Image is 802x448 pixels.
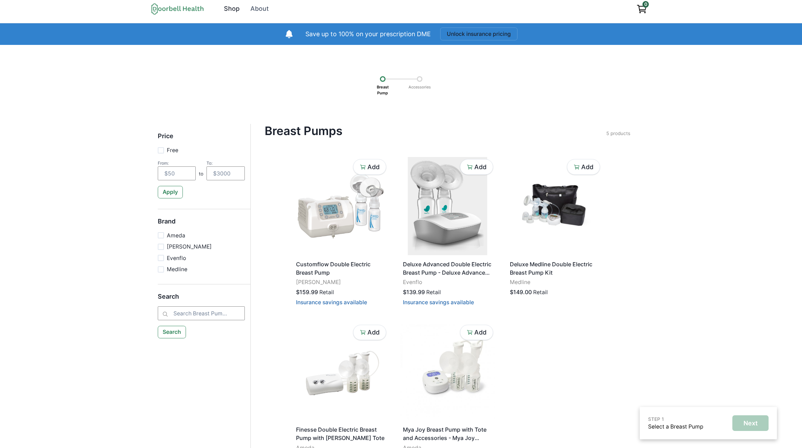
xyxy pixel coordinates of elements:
[400,157,495,311] a: Deluxe Advanced Double Electric Breast Pump - Deluxe Advanced Double Electric Breast PumpEvenflo$...
[440,27,517,40] button: Unlock insurance pricing
[606,130,630,137] p: 5 products
[474,329,486,336] p: Add
[403,278,492,286] p: Evenflo
[400,157,495,255] img: fzin0t1few8pe41icjkqlnikcovo
[207,160,245,166] div: To:
[319,288,334,297] p: Retail
[296,260,385,277] p: Customflow Double Electric Breast Pump
[158,132,245,146] h5: Price
[158,166,196,180] input: $50
[643,1,649,7] span: 0
[296,299,367,306] button: Insurance savings available
[158,326,186,338] button: Search
[403,425,492,442] p: Mya Joy Breast Pump with Tote and Accessories - Mya Joy Breast Pump with Tote and Accessories
[224,4,240,14] div: Shop
[533,288,548,297] p: Retail
[158,293,245,307] h5: Search
[510,288,532,296] p: $149.00
[648,423,703,430] a: Select a Breast Pump
[367,163,380,171] p: Add
[246,1,274,17] a: About
[581,163,593,171] p: Add
[732,415,769,431] button: Next
[296,278,385,286] p: [PERSON_NAME]
[403,288,425,296] p: $139.99
[403,260,492,277] p: Deluxe Advanced Double Electric Breast Pump - Deluxe Advanced Double Electric Breast Pump
[510,278,599,286] p: Medline
[250,4,269,14] div: About
[167,231,185,240] p: Ameda
[158,186,183,198] button: Apply
[510,260,599,277] p: Deluxe Medline Double Electric Breast Pump Kit
[460,325,493,340] button: Add
[158,306,245,320] input: Search Breast Pumps
[219,1,244,17] a: Shop
[305,30,431,39] p: Save up to 100% on your prescription DME
[400,323,495,421] img: 4lep2cjnb0use3mod0hgz8v43gbr
[353,325,386,340] button: Add
[507,157,602,302] a: Deluxe Medline Double Electric Breast Pump KitMedline$149.00Retail
[296,425,385,442] p: Finesse Double Electric Breast Pump with [PERSON_NAME] Tote
[158,160,196,166] div: From:
[633,1,651,17] a: View cart
[265,124,606,138] h4: Breast Pumps
[167,146,178,155] p: Free
[293,157,388,311] a: Customflow Double Electric Breast Pump[PERSON_NAME]$159.99RetailInsurance savings available
[353,159,386,175] button: Add
[293,323,388,421] img: i0lekl1s3tdzvtxplvrfjbus3bd5
[426,288,441,297] p: Retail
[406,82,433,93] p: Accessories
[207,166,245,180] input: $3000
[474,163,486,171] p: Add
[167,254,186,262] p: Evenflo
[403,299,474,306] button: Insurance savings available
[167,243,212,251] p: [PERSON_NAME]
[167,265,187,274] p: Medline
[460,159,493,175] button: Add
[158,218,245,231] h5: Brand
[567,159,600,175] button: Add
[507,157,602,255] img: 9os50jfgps5oa9wy78ytir68n9fc
[648,416,703,423] p: STEP 1
[367,329,380,336] p: Add
[743,419,758,427] p: Next
[199,170,203,180] p: to
[374,82,391,98] p: Breast Pump
[296,288,318,296] p: $159.99
[293,157,388,255] img: n5cxtj4n8fh8lu867ojklczjhbt3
